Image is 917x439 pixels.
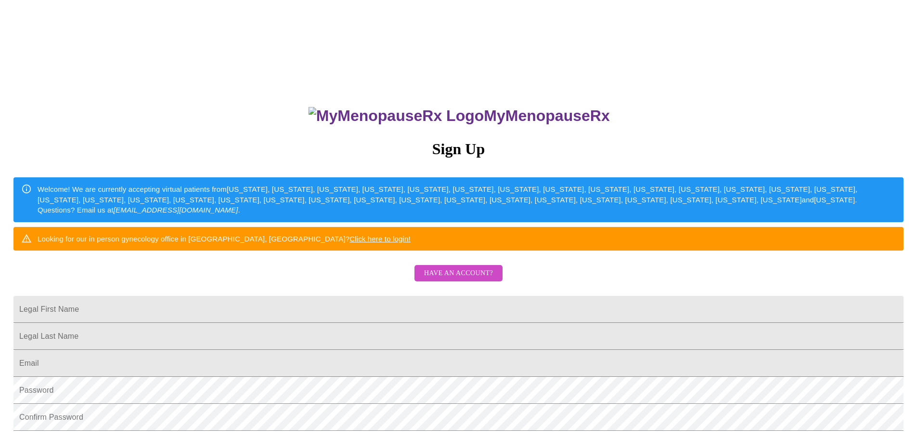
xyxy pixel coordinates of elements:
[13,140,904,158] h3: Sign Up
[38,180,896,219] div: Welcome! We are currently accepting virtual patients from [US_STATE], [US_STATE], [US_STATE], [US...
[412,276,505,284] a: Have an account?
[414,265,503,282] button: Have an account?
[114,206,238,214] em: [EMAIL_ADDRESS][DOMAIN_NAME]
[349,235,411,243] a: Click here to login!
[15,107,904,125] h3: MyMenopauseRx
[424,267,493,279] span: Have an account?
[309,107,484,125] img: MyMenopauseRx Logo
[38,230,411,248] div: Looking for our in person gynecology office in [GEOGRAPHIC_DATA], [GEOGRAPHIC_DATA]?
